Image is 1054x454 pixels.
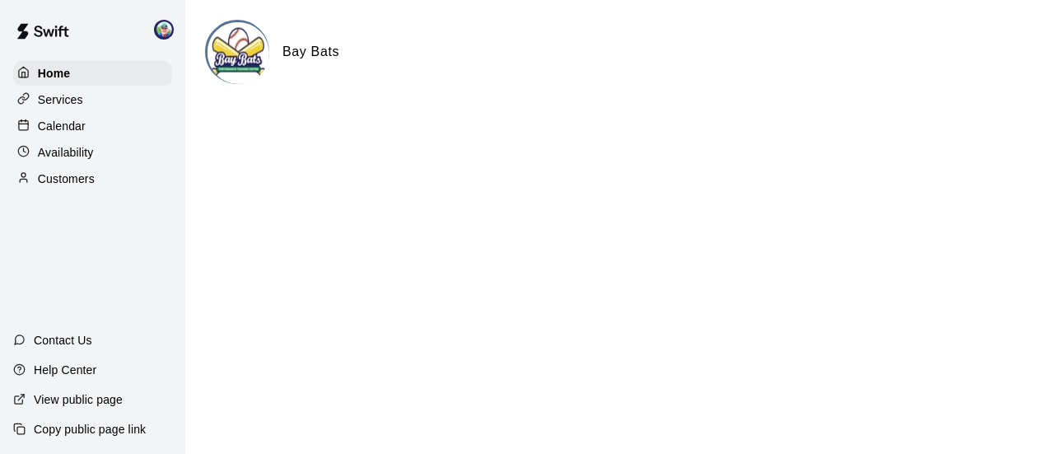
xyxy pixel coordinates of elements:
[13,87,172,112] a: Services
[38,144,94,161] p: Availability
[38,91,83,108] p: Services
[38,118,86,134] p: Calendar
[34,391,123,408] p: View public page
[13,166,172,191] a: Customers
[13,140,172,165] a: Availability
[34,421,146,438] p: Copy public page link
[154,20,174,40] img: Buddy Custer
[38,65,71,82] p: Home
[13,114,172,138] a: Calendar
[208,22,269,84] img: Bay Bats logo
[13,61,172,86] a: Home
[282,41,339,63] h6: Bay Bats
[151,13,185,46] div: Buddy Custer
[34,362,96,378] p: Help Center
[34,332,92,349] p: Contact Us
[38,171,95,187] p: Customers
